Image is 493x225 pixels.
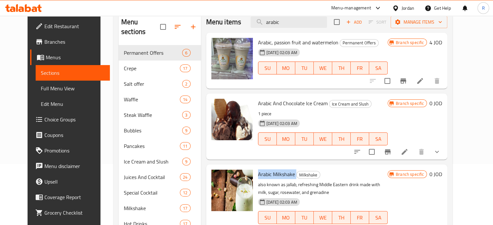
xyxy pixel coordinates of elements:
[211,99,253,140] img: Arabic And Chocolate Ice Cream
[180,65,190,72] span: 17
[180,96,190,103] div: items
[124,80,182,88] span: Salt offer
[331,4,371,12] div: Menu-management
[372,63,385,73] span: SA
[124,64,180,72] span: Crepe
[349,144,365,160] button: sort-choices
[353,213,367,222] span: FR
[44,178,105,186] span: Upsell
[429,38,442,47] h6: 4 JOD
[329,100,371,108] span: Ice Cream and Slush
[182,80,190,88] div: items
[279,134,293,144] span: MO
[211,38,253,79] img: Arabic, passion fruit and watermelon
[353,63,367,73] span: FR
[372,213,385,222] span: SA
[351,62,369,74] button: FR
[180,96,190,103] span: 14
[124,96,180,103] span: Waffle
[402,5,414,12] div: Jordan
[391,16,447,28] button: Manage items
[206,17,241,27] h2: Menu items
[295,132,314,145] button: TU
[369,62,388,74] button: SA
[332,211,351,224] button: TH
[119,92,201,107] div: Waffle14
[316,213,330,222] span: WE
[314,132,332,145] button: WE
[44,147,105,154] span: Promotions
[156,20,170,34] span: Select all sections
[185,19,201,35] button: Add section
[124,204,180,212] span: Milkshake
[335,213,348,222] span: TH
[124,111,182,119] span: Steak Waffle
[297,171,320,179] span: Milkshake
[180,204,190,212] div: items
[30,50,110,65] a: Menus
[365,145,379,159] span: Select to update
[316,63,330,73] span: WE
[44,38,105,46] span: Branches
[261,213,274,222] span: SU
[335,63,348,73] span: TH
[119,200,201,216] div: Milkshake17
[180,205,190,211] span: 17
[124,158,182,165] div: Ice Cream and Slush
[335,134,348,144] span: TH
[344,17,364,27] button: Add
[30,127,110,143] a: Coupons
[30,143,110,158] a: Promotions
[258,211,277,224] button: SU
[298,213,311,222] span: TU
[416,77,424,85] a: Edit menu item
[211,170,253,211] img: Arabic Milkshake
[414,144,429,160] button: delete
[258,38,338,47] span: Arabic, passion fruit and watermelon
[182,112,190,118] span: 3
[119,45,201,61] div: Permanent Offers6
[332,62,351,74] button: TH
[261,134,274,144] span: SU
[295,211,314,224] button: TU
[119,169,201,185] div: Juices And Cocktail24
[298,134,311,144] span: TU
[182,159,190,165] span: 9
[364,17,391,27] span: Select section first
[261,63,274,73] span: SU
[124,142,180,150] span: Pancakes
[119,154,201,169] div: Ice Cream and Slush9
[340,39,378,47] span: Permanent Offers
[30,112,110,127] a: Choice Groups
[279,63,293,73] span: MO
[124,127,182,134] span: Bubbles
[314,62,332,74] button: WE
[44,193,105,201] span: Coverage Report
[30,205,110,220] a: Grocery Checklist
[369,211,388,224] button: SA
[182,158,190,165] div: items
[393,171,427,177] span: Branch specific
[180,173,190,181] div: items
[433,148,441,156] svg: Show Choices
[330,15,344,29] span: Select section
[295,62,314,74] button: TU
[393,39,427,46] span: Branch specific
[429,144,445,160] button: show more
[30,18,110,34] a: Edit Restaurant
[124,189,180,197] span: Special Cocktail
[182,50,190,56] span: 6
[482,5,485,12] span: R
[182,81,190,87] span: 2
[372,134,385,144] span: SA
[180,143,190,149] span: 11
[119,138,201,154] div: Pancakes11
[119,61,201,76] div: Crepe17
[396,18,442,26] span: Manage items
[170,19,185,35] span: Sort sections
[180,189,190,197] div: items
